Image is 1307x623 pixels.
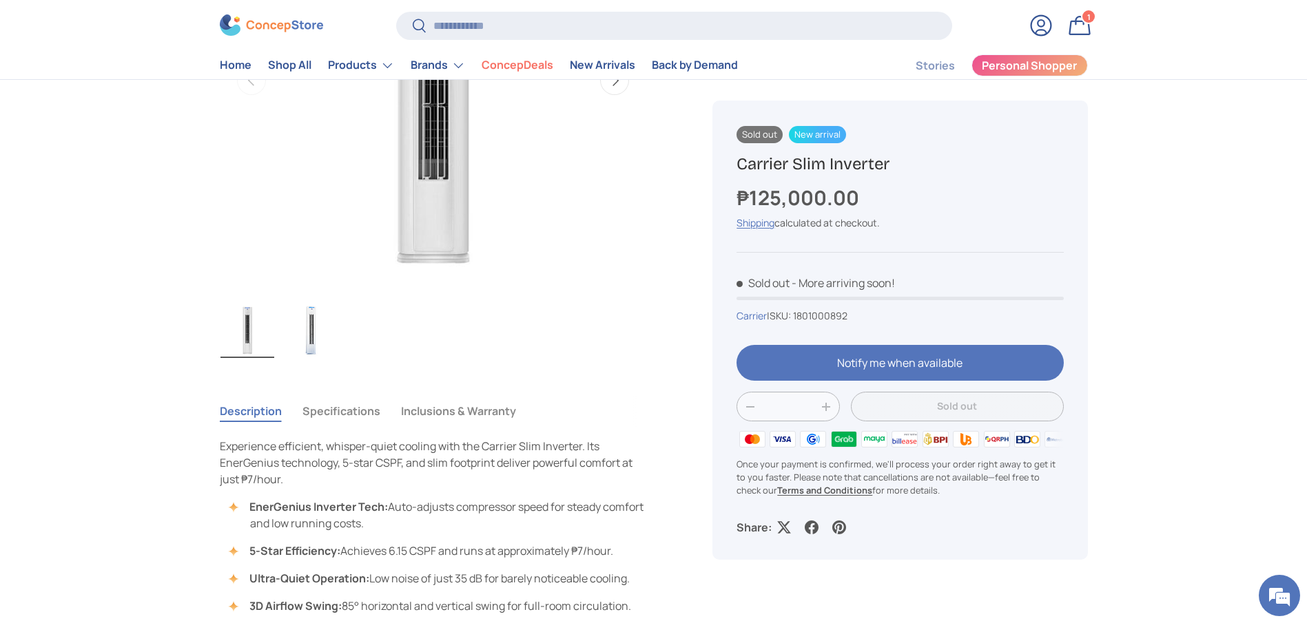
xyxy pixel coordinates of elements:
[916,52,955,79] a: Stories
[249,543,340,558] strong: 5-Star Efficiency:
[1087,12,1090,22] span: 1
[737,126,783,143] span: Sold out
[1012,428,1042,449] img: bdo
[302,395,380,427] button: Specifications
[828,428,858,449] img: grabpay
[951,428,981,449] img: ubp
[737,275,790,291] span: Sold out
[920,428,951,449] img: bpi
[770,309,791,322] span: SKU:
[792,275,895,291] p: - More arriving soon!
[220,52,251,79] a: Home
[982,61,1077,72] span: Personal Shopper
[737,184,863,211] strong: ₱125,000.00
[234,570,647,587] li: Low noise of just 35 dB for barely noticeable cooling.
[789,126,846,143] span: New arrival
[859,428,889,449] img: maya
[767,309,847,322] span: |
[320,52,402,79] summary: Products
[234,598,647,614] li: 85° horizontal and vertical swing for full-room circulation.
[220,52,738,79] nav: Primary
[737,154,1063,175] h1: Carrier Slim Inverter
[737,519,772,536] p: Share:
[220,395,282,427] button: Description
[737,215,1063,230] div: calculated at checkout.
[971,54,1088,76] a: Personal Shopper
[737,428,767,449] img: master
[652,52,738,79] a: Back by Demand
[284,303,338,358] img: https://concepstore.ph/products/carrier-slim-inverter
[402,52,473,79] summary: Brands
[777,484,872,496] a: Terms and Conditions
[220,303,274,358] img: carrier-aura-slim-floor-mounted-inverter-aircon-full-view-concepstore.ph
[220,15,323,36] img: ConcepStore
[883,52,1088,79] nav: Secondary
[737,309,767,322] a: Carrier
[1042,428,1073,449] img: metrobank
[851,392,1063,422] button: Sold out
[220,438,647,487] p: Experience efficient, whisper-quiet cooling with the Carrier Slim Inverter. Its EnerGenius techno...
[737,216,774,229] a: Shipping
[981,428,1011,449] img: qrph
[401,395,516,427] button: Inclusions & Warranty
[768,428,798,449] img: visa
[570,52,635,79] a: New Arrivals
[234,498,647,531] li: Auto-adjusts compressor speed for steady comfort and low running costs.
[249,499,388,514] strong: EnerGenius Inverter Tech:
[737,458,1063,498] p: Once your payment is confirmed, we'll process your order right away to get it to you faster. Plea...
[798,428,828,449] img: gcash
[889,428,920,449] img: billease
[793,309,847,322] span: 1801000892
[234,542,647,559] li: Achieves 6.15 CSPF and runs at approximately ₱7/hour.
[268,52,311,79] a: Shop All
[249,598,342,613] strong: 3D Airflow Swing:
[482,52,553,79] a: ConcepDeals
[249,571,369,586] strong: Ultra-Quiet Operation:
